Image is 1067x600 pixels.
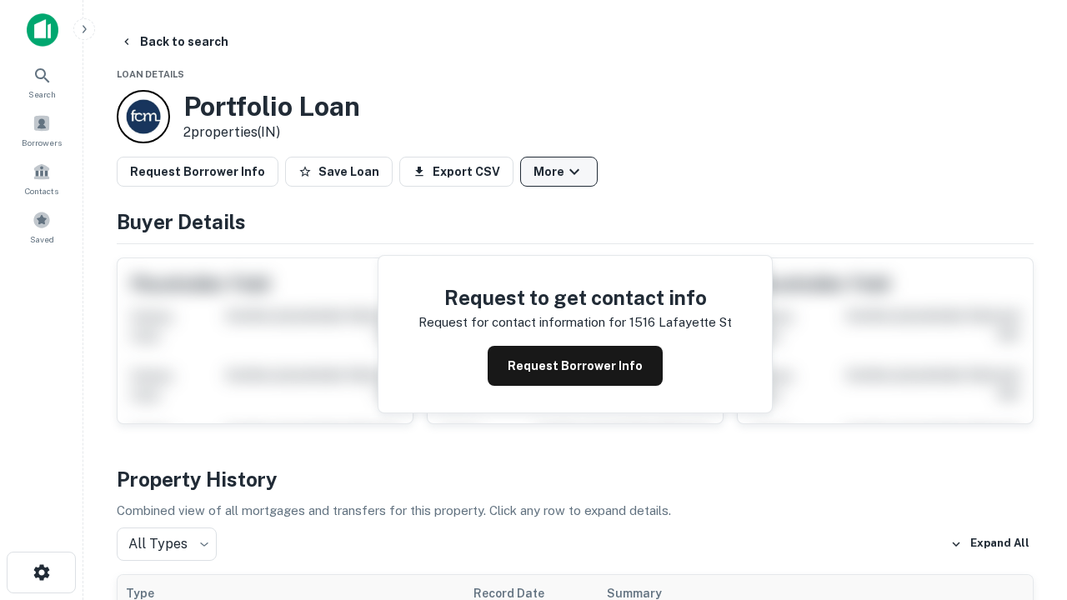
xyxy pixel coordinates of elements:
button: More [520,157,598,187]
p: 2 properties (IN) [183,122,360,142]
p: 1516 lafayette st [629,312,732,332]
iframe: Chat Widget [984,413,1067,493]
p: Request for contact information for [418,312,626,332]
span: Loan Details [117,69,184,79]
button: Save Loan [285,157,393,187]
button: Request Borrower Info [488,346,663,386]
h3: Portfolio Loan [183,91,360,122]
span: Saved [30,232,54,246]
span: Search [28,87,56,101]
h4: Property History [117,464,1034,494]
span: Borrowers [22,136,62,149]
p: Combined view of all mortgages and transfers for this property. Click any row to expand details. [117,501,1034,521]
button: Expand All [946,532,1034,557]
a: Search [5,59,78,104]
a: Borrowers [5,107,78,152]
h4: Request to get contact info [418,282,732,312]
button: Export CSV [399,157,513,187]
img: capitalize-icon.png [27,13,58,47]
button: Back to search [113,27,235,57]
a: Saved [5,204,78,249]
h4: Buyer Details [117,207,1034,237]
span: Contacts [25,184,58,197]
button: Request Borrower Info [117,157,278,187]
div: All Types [117,527,217,561]
a: Contacts [5,156,78,201]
